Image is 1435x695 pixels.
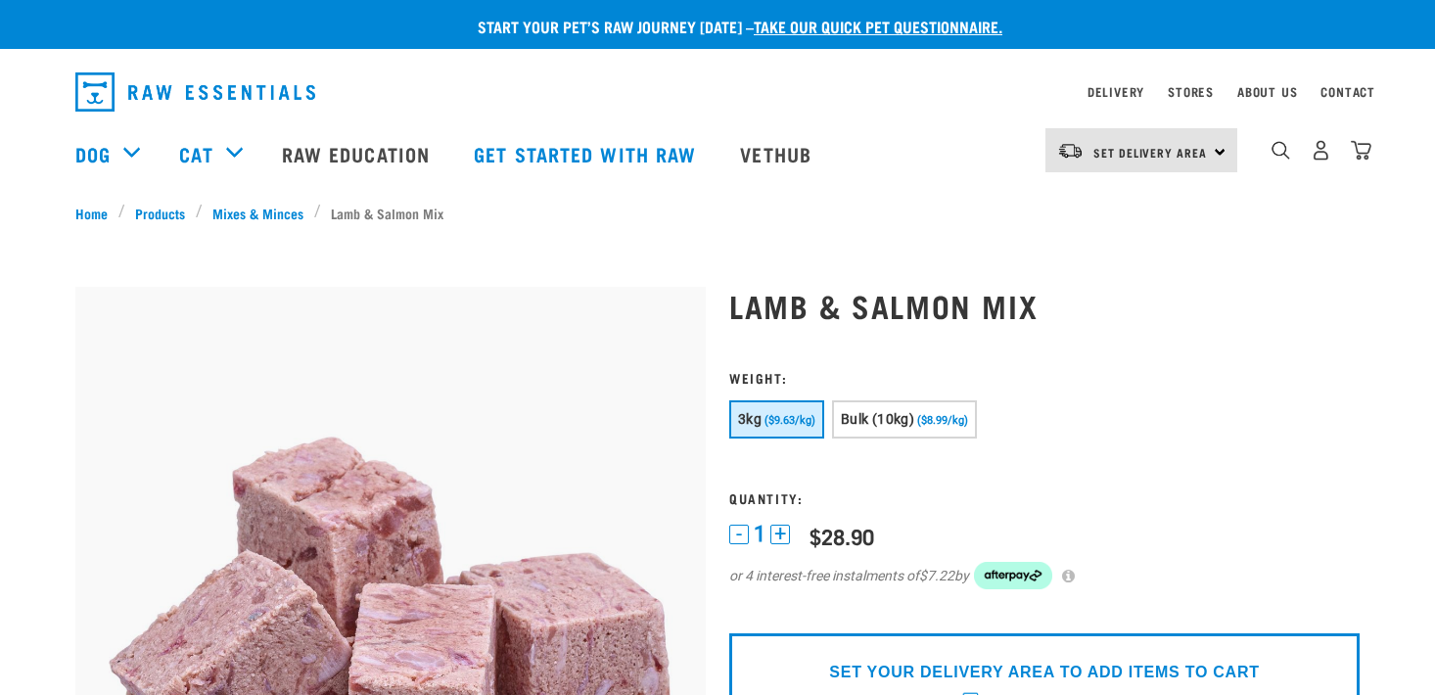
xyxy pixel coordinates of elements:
[1168,88,1214,95] a: Stores
[1093,149,1207,156] span: Set Delivery Area
[829,661,1259,684] p: SET YOUR DELIVERY AREA TO ADD ITEMS TO CART
[917,414,968,427] span: ($8.99/kg)
[75,203,118,223] a: Home
[1320,88,1375,95] a: Contact
[1272,141,1290,160] img: home-icon-1@2x.png
[729,370,1360,385] h3: Weight:
[841,411,914,427] span: Bulk (10kg)
[203,203,314,223] a: Mixes & Minces
[720,115,836,193] a: Vethub
[764,414,815,427] span: ($9.63/kg)
[754,22,1002,30] a: take our quick pet questionnaire.
[729,490,1360,505] h3: Quantity:
[179,139,212,168] a: Cat
[60,65,1375,119] nav: dropdown navigation
[1237,88,1297,95] a: About Us
[738,411,762,427] span: 3kg
[1311,140,1331,161] img: user.png
[729,562,1360,589] div: or 4 interest-free instalments of by
[262,115,454,193] a: Raw Education
[729,525,749,544] button: -
[1351,140,1371,161] img: home-icon@2x.png
[454,115,720,193] a: Get started with Raw
[754,524,765,544] span: 1
[1088,88,1144,95] a: Delivery
[729,400,824,439] button: 3kg ($9.63/kg)
[125,203,196,223] a: Products
[832,400,977,439] button: Bulk (10kg) ($8.99/kg)
[75,203,1360,223] nav: breadcrumbs
[729,288,1360,323] h1: Lamb & Salmon Mix
[974,562,1052,589] img: Afterpay
[919,566,954,586] span: $7.22
[75,139,111,168] a: Dog
[770,525,790,544] button: +
[1057,142,1084,160] img: van-moving.png
[75,72,315,112] img: Raw Essentials Logo
[810,524,874,548] div: $28.90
